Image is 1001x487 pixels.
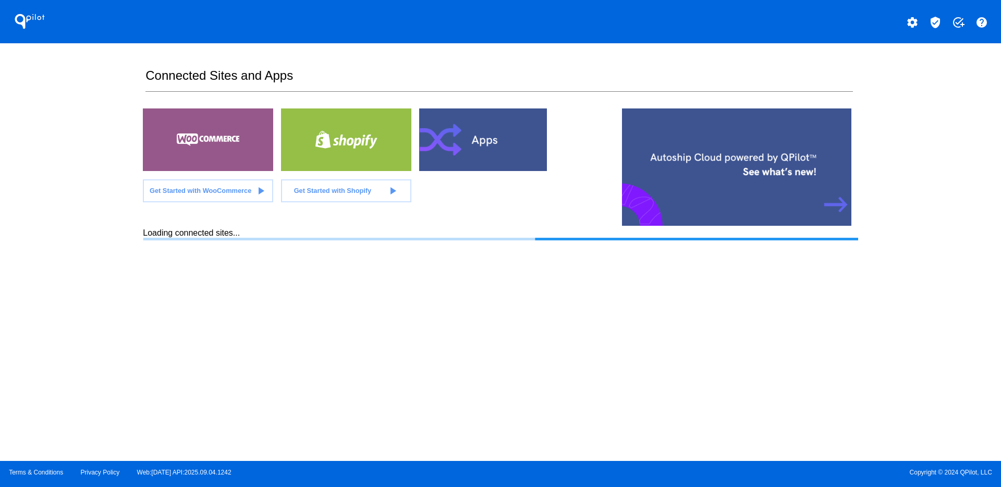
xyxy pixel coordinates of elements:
span: Get Started with WooCommerce [150,187,251,194]
span: Copyright © 2024 QPilot, LLC [509,469,992,476]
mat-icon: help [975,16,988,29]
a: Web:[DATE] API:2025.09.04.1242 [137,469,231,476]
mat-icon: settings [906,16,919,29]
mat-icon: play_arrow [386,185,399,197]
h1: QPilot [9,11,51,32]
mat-icon: verified_user [929,16,942,29]
a: Terms & Conditions [9,469,63,476]
span: Get Started with Shopify [294,187,372,194]
mat-icon: play_arrow [254,185,267,197]
div: Loading connected sites... [143,228,858,240]
mat-icon: add_task [952,16,965,29]
a: Get Started with Shopify [281,179,411,202]
a: Privacy Policy [81,469,120,476]
a: Get Started with WooCommerce [143,179,273,202]
h2: Connected Sites and Apps [145,68,852,92]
